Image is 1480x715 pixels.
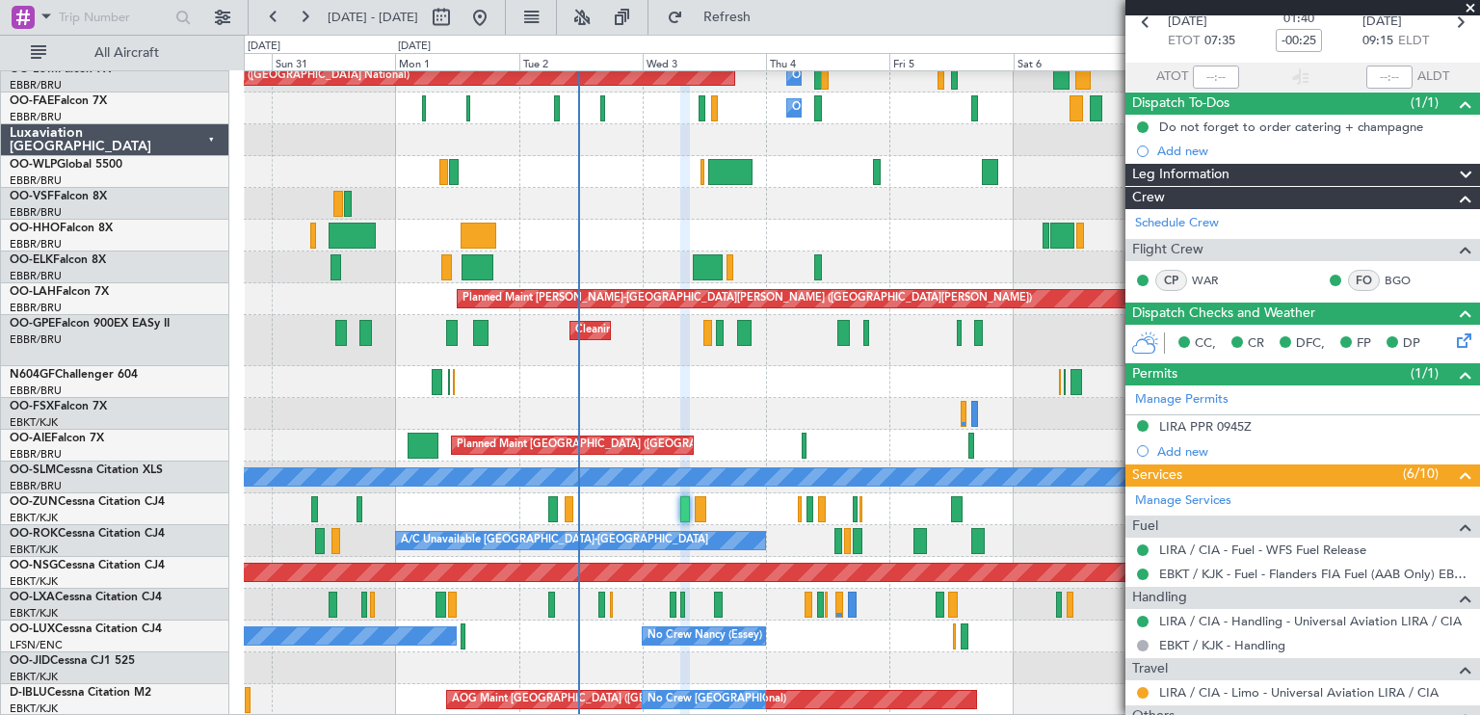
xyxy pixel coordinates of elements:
[10,464,56,476] span: OO-SLM
[10,401,54,412] span: OO-FSX
[10,173,62,188] a: EBBR/BRU
[10,254,53,266] span: OO-ELK
[10,687,47,699] span: D-IBLU
[1403,463,1439,484] span: (6/10)
[10,369,55,381] span: N604GF
[1357,334,1371,354] span: FP
[1135,390,1229,410] a: Manage Permits
[10,560,58,571] span: OO-NSG
[328,9,418,26] span: [DATE] - [DATE]
[1132,187,1165,209] span: Crew
[457,431,760,460] div: Planned Maint [GEOGRAPHIC_DATA] ([GEOGRAPHIC_DATA])
[1204,32,1235,51] span: 07:35
[1159,637,1285,653] a: EBKT / KJK - Handling
[658,2,774,33] button: Refresh
[10,496,165,508] a: OO-ZUNCessna Citation CJ4
[1411,93,1439,113] span: (1/1)
[10,433,51,444] span: OO-AIE
[643,53,766,70] div: Wed 3
[647,685,970,714] div: No Crew [GEOGRAPHIC_DATA] ([GEOGRAPHIC_DATA] National)
[21,38,209,68] button: All Aircraft
[1135,491,1231,511] a: Manage Services
[10,687,151,699] a: D-IBLUCessna Citation M2
[1168,32,1200,51] span: ETOT
[1132,164,1229,186] span: Leg Information
[1132,464,1182,487] span: Services
[10,496,58,508] span: OO-ZUN
[575,316,897,345] div: Cleaning [GEOGRAPHIC_DATA] ([GEOGRAPHIC_DATA] National)
[10,95,54,107] span: OO-FAE
[10,191,54,202] span: OO-VSF
[10,560,165,571] a: OO-NSGCessna Citation CJ4
[10,401,107,412] a: OO-FSXFalcon 7X
[10,528,165,540] a: OO-ROKCessna Citation CJ4
[1159,684,1439,701] a: LIRA / CIA - Limo - Universal Aviation LIRA / CIA
[1157,143,1470,159] div: Add new
[10,318,170,330] a: OO-GPEFalcon 900EX EASy II
[1159,119,1423,135] div: Do not forget to order catering + champagne
[1296,334,1325,354] span: DFC,
[1156,67,1188,87] span: ATOT
[10,415,58,430] a: EBKT/KJK
[1193,66,1239,89] input: --:--
[1362,13,1402,32] span: [DATE]
[401,526,708,555] div: A/C Unavailable [GEOGRAPHIC_DATA]-[GEOGRAPHIC_DATA]
[10,254,106,266] a: OO-ELKFalcon 8X
[462,284,1032,313] div: Planned Maint [PERSON_NAME]-[GEOGRAPHIC_DATA][PERSON_NAME] ([GEOGRAPHIC_DATA][PERSON_NAME])
[1132,239,1203,261] span: Flight Crew
[1417,67,1449,87] span: ALDT
[1398,32,1429,51] span: ELDT
[1159,566,1470,582] a: EBKT / KJK - Fuel - Flanders FIA Fuel (AAB Only) EBKT / KJK
[10,670,58,684] a: EBKT/KJK
[1159,542,1366,558] a: LIRA / CIA - Fuel - WFS Fuel Release
[395,53,518,70] div: Mon 1
[10,447,62,462] a: EBBR/BRU
[10,479,62,493] a: EBBR/BRU
[10,384,62,398] a: EBBR/BRU
[398,39,431,55] div: [DATE]
[10,301,62,315] a: EBBR/BRU
[792,62,923,91] div: Owner Melsbroek Air Base
[10,78,62,93] a: EBBR/BRU
[1411,363,1439,384] span: (1/1)
[519,53,643,70] div: Tue 2
[10,332,62,347] a: EBBR/BRU
[1132,658,1168,680] span: Travel
[687,11,768,24] span: Refresh
[792,93,923,122] div: Owner Melsbroek Air Base
[1132,516,1158,538] span: Fuel
[1132,93,1229,115] span: Dispatch To-Dos
[1155,270,1187,291] div: CP
[10,369,138,381] a: N604GFChallenger 604
[647,622,762,650] div: No Crew Nancy (Essey)
[10,623,162,635] a: OO-LUXCessna Citation CJ4
[10,606,58,621] a: EBKT/KJK
[10,286,56,298] span: OO-LAH
[10,159,57,171] span: OO-WLP
[1159,613,1462,629] a: LIRA / CIA - Handling - Universal Aviation LIRA / CIA
[10,159,122,171] a: OO-WLPGlobal 5500
[1159,418,1252,435] div: LIRA PPR 0945Z
[1195,334,1216,354] span: CC,
[1157,443,1470,460] div: Add new
[10,623,55,635] span: OO-LUX
[10,318,55,330] span: OO-GPE
[1014,53,1137,70] div: Sat 6
[10,286,109,298] a: OO-LAHFalcon 7X
[1135,214,1219,233] a: Schedule Crew
[10,95,107,107] a: OO-FAEFalcon 7X
[10,574,58,589] a: EBKT/KJK
[10,592,162,603] a: OO-LXACessna Citation CJ4
[1362,32,1393,51] span: 09:15
[10,237,62,252] a: EBBR/BRU
[10,464,163,476] a: OO-SLMCessna Citation XLS
[10,223,113,234] a: OO-HHOFalcon 8X
[766,53,889,70] div: Thu 4
[59,3,170,32] input: Trip Number
[1248,334,1264,354] span: CR
[1192,272,1235,289] a: WAR
[1348,270,1380,291] div: FO
[1403,334,1420,354] span: DP
[10,655,50,667] span: OO-JID
[10,433,104,444] a: OO-AIEFalcon 7X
